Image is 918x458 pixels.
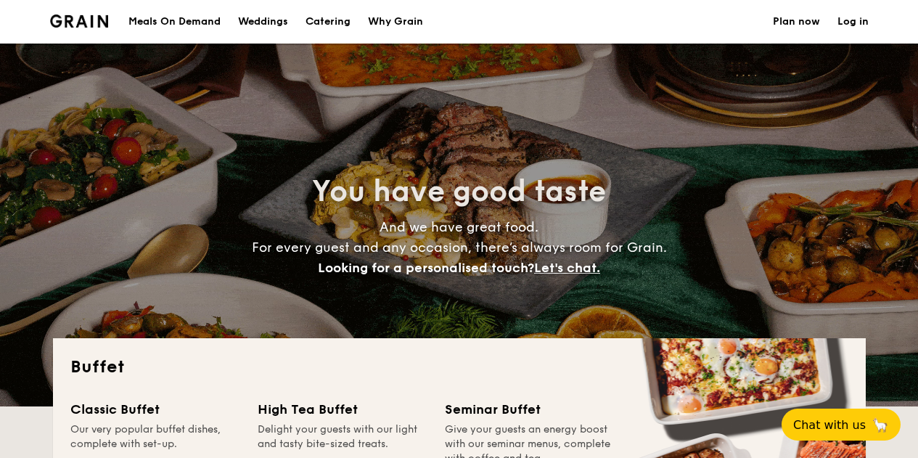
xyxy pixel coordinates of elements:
span: And we have great food. For every guest and any occasion, there’s always room for Grain. [252,219,667,276]
button: Chat with us🦙 [782,409,901,441]
span: Let's chat. [534,260,600,276]
a: Logotype [50,15,109,28]
img: Grain [50,15,109,28]
div: High Tea Buffet [258,399,427,420]
span: Looking for a personalised touch? [318,260,534,276]
span: You have good taste [312,174,606,209]
span: 🦙 [872,417,889,433]
h2: Buffet [70,356,848,379]
div: Classic Buffet [70,399,240,420]
span: Chat with us [793,418,866,432]
div: Seminar Buffet [445,399,615,420]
